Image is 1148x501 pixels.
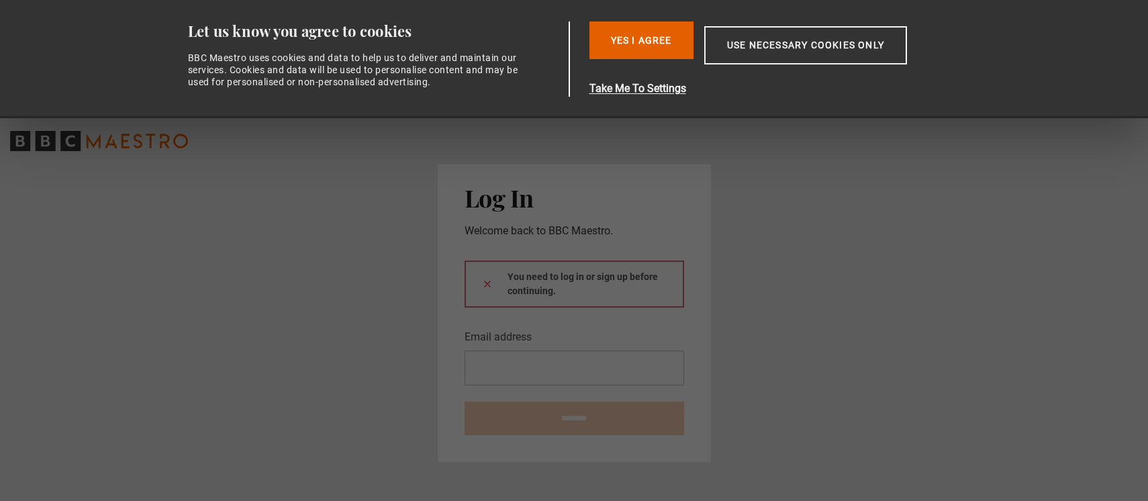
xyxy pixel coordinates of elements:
[188,21,564,41] div: Let us know you agree to cookies
[589,21,693,59] button: Yes I Agree
[10,131,188,151] svg: BBC Maestro
[704,26,907,64] button: Use necessary cookies only
[465,329,532,345] label: Email address
[589,81,971,97] button: Take Me To Settings
[465,261,684,308] div: You need to log in or sign up before continuing.
[465,223,684,239] p: Welcome back to BBC Maestro.
[465,183,684,212] h2: Log In
[188,52,526,89] div: BBC Maestro uses cookies and data to help us to deliver and maintain our services. Cookies and da...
